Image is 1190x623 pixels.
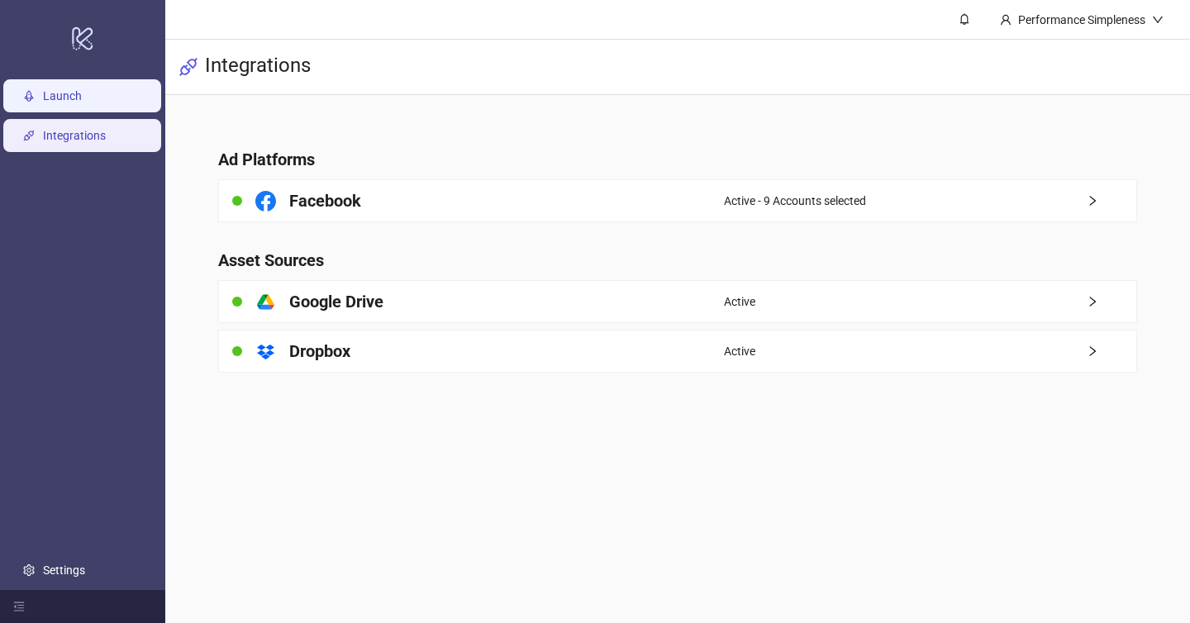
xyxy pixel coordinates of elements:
[959,13,970,25] span: bell
[289,290,383,313] h4: Google Drive
[205,53,311,81] h3: Integrations
[218,330,1138,373] a: DropboxActiveright
[43,129,106,142] a: Integrations
[178,57,198,77] span: api
[724,342,755,360] span: Active
[1152,14,1164,26] span: down
[724,292,755,311] span: Active
[218,179,1138,222] a: FacebookActive - 9 Accounts selectedright
[1000,14,1011,26] span: user
[218,280,1138,323] a: Google DriveActiveright
[43,564,85,577] a: Settings
[1087,345,1136,357] span: right
[1087,195,1136,207] span: right
[43,89,82,102] a: Launch
[218,148,1138,171] h4: Ad Platforms
[1011,11,1152,29] div: Performance Simpleness
[724,192,866,210] span: Active - 9 Accounts selected
[218,249,1138,272] h4: Asset Sources
[1087,296,1136,307] span: right
[289,189,361,212] h4: Facebook
[13,601,25,612] span: menu-fold
[289,340,350,363] h4: Dropbox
